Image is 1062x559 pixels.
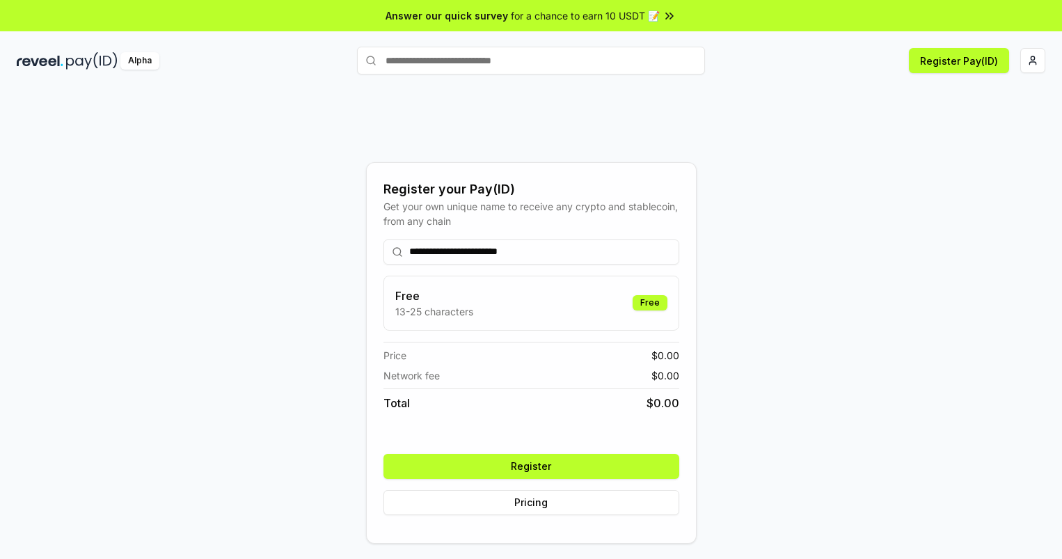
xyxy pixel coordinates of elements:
[633,295,667,310] div: Free
[383,180,679,199] div: Register your Pay(ID)
[383,395,410,411] span: Total
[383,348,406,363] span: Price
[66,52,118,70] img: pay_id
[383,454,679,479] button: Register
[395,288,473,304] h3: Free
[383,490,679,515] button: Pricing
[17,52,63,70] img: reveel_dark
[511,8,660,23] span: for a chance to earn 10 USDT 📝
[395,304,473,319] p: 13-25 characters
[651,348,679,363] span: $ 0.00
[909,48,1009,73] button: Register Pay(ID)
[383,199,679,228] div: Get your own unique name to receive any crypto and stablecoin, from any chain
[651,368,679,383] span: $ 0.00
[383,368,440,383] span: Network fee
[120,52,159,70] div: Alpha
[386,8,508,23] span: Answer our quick survey
[647,395,679,411] span: $ 0.00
